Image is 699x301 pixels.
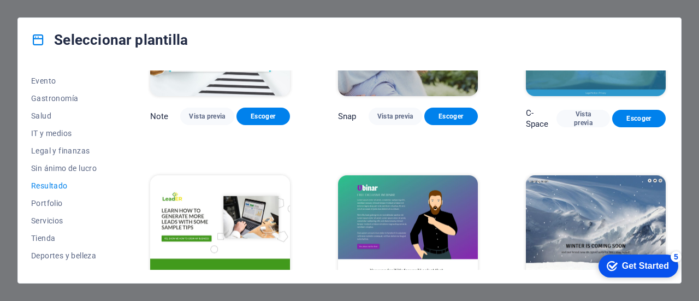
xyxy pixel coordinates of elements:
[9,5,89,28] div: Get Started 5 items remaining, 0% complete
[433,112,469,121] span: Escoger
[31,212,102,229] button: Servicios
[565,110,601,127] span: Vista previa
[31,76,102,85] span: Evento
[377,112,413,121] span: Vista previa
[31,199,102,208] span: Portfolio
[31,181,102,190] span: Resultado
[526,108,556,129] p: C-Space
[31,216,102,225] span: Servicios
[556,110,610,127] button: Vista previa
[31,269,102,278] span: Comercios
[31,251,102,260] span: Deportes y belleza
[31,107,102,125] button: Salud
[31,234,102,243] span: Tienda
[236,108,290,125] button: Escoger
[150,111,169,122] p: Note
[31,129,102,138] span: IT y medios
[31,125,102,142] button: IT y medios
[31,264,102,282] button: Comercios
[33,12,80,22] div: Get Started
[31,90,102,107] button: Gastronomía
[31,31,188,49] h4: Seleccionar plantilla
[621,114,657,123] span: Escoger
[81,2,92,13] div: 5
[424,108,478,125] button: Escoger
[31,247,102,264] button: Deportes y belleza
[31,194,102,212] button: Portfolio
[180,108,234,125] button: Vista previa
[31,160,102,177] button: Sin ánimo de lucro
[31,142,102,160] button: Legal y finanzas
[31,164,102,173] span: Sin ánimo de lucro
[31,111,102,120] span: Salud
[245,112,281,121] span: Escoger
[31,146,102,155] span: Legal y finanzas
[369,108,422,125] button: Vista previa
[31,177,102,194] button: Resultado
[31,229,102,247] button: Tienda
[31,94,102,103] span: Gastronomía
[612,110,666,127] button: Escoger
[338,111,357,122] p: Snap
[189,112,225,121] span: Vista previa
[31,72,102,90] button: Evento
